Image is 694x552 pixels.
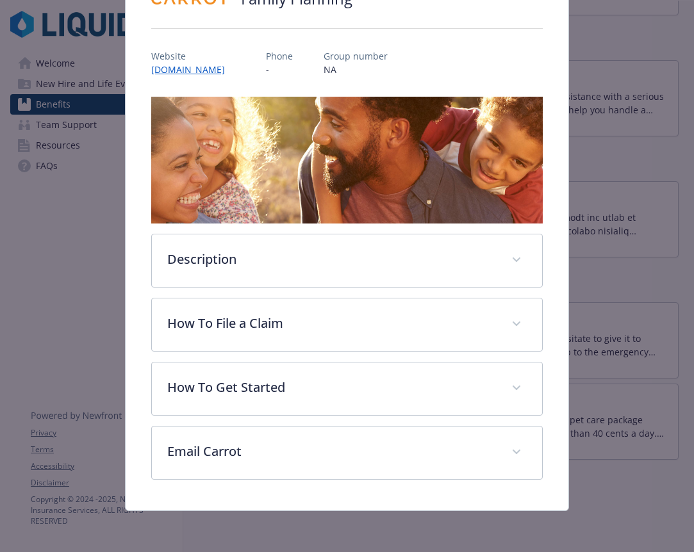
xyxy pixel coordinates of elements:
[151,49,235,63] p: Website
[167,250,496,269] p: Description
[266,49,293,63] p: Phone
[151,97,543,223] img: banner
[324,49,388,63] p: Group number
[152,426,542,479] div: Email Carrot
[167,314,496,333] p: How To File a Claim
[152,362,542,415] div: How To Get Started
[167,378,496,397] p: How To Get Started
[324,63,388,76] p: NA
[152,234,542,287] div: Description
[151,63,235,76] a: [DOMAIN_NAME]
[152,298,542,351] div: How To File a Claim
[167,442,496,461] p: Email Carrot
[266,63,293,76] p: -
